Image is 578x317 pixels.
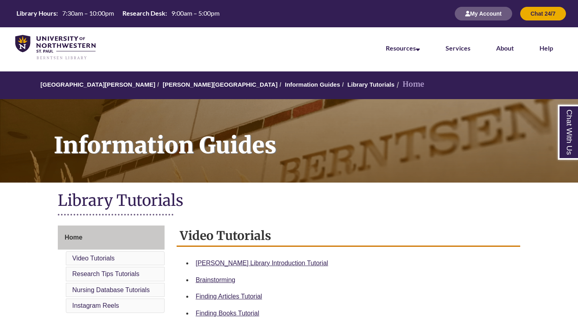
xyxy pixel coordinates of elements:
a: Resources [386,44,420,52]
a: Brainstorming [196,276,236,283]
a: Finding Articles Tutorial [196,293,262,300]
a: Services [446,44,470,52]
span: Home [65,234,82,241]
a: Help [539,44,553,52]
h1: Library Tutorials [58,191,520,212]
button: Chat 24/7 [520,7,566,20]
th: Library Hours: [13,9,59,18]
a: Hours Today [13,9,223,18]
li: Home [395,79,424,90]
a: Instagram Reels [72,302,119,309]
a: Video Tutorials [72,255,115,262]
th: Research Desk: [119,9,168,18]
button: My Account [455,7,512,20]
span: 9:00am – 5:00pm [171,9,220,17]
div: Guide Page Menu [58,226,165,315]
a: Research Tips Tutorials [72,270,139,277]
img: UNWSP Library Logo [15,35,96,60]
a: [PERSON_NAME] Library Introduction Tutorial [196,260,328,266]
a: Library Tutorials [348,81,395,88]
h2: Video Tutorials [177,226,521,247]
a: [PERSON_NAME][GEOGRAPHIC_DATA] [163,81,277,88]
a: About [496,44,514,52]
a: Finding Books Tutorial [196,310,259,317]
a: Nursing Database Tutorials [72,287,150,293]
a: [GEOGRAPHIC_DATA][PERSON_NAME] [41,81,155,88]
a: Home [58,226,165,250]
a: My Account [455,10,512,17]
a: Information Guides [285,81,340,88]
h1: Information Guides [45,99,578,172]
span: 7:30am – 10:00pm [62,9,114,17]
a: Chat 24/7 [520,10,566,17]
